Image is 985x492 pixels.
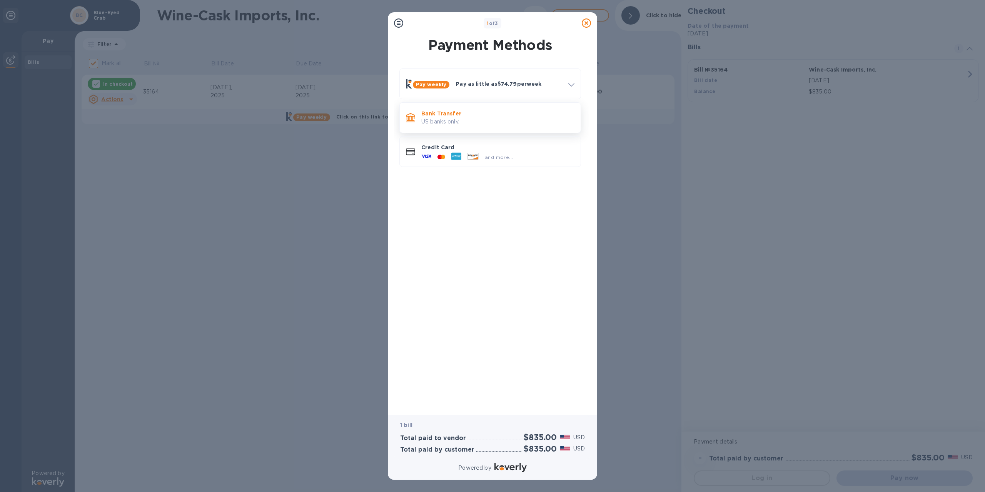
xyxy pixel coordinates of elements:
[573,445,585,453] p: USD
[487,20,498,26] b: of 3
[485,154,513,160] span: and more...
[400,422,412,428] b: 1 bill
[560,435,570,440] img: USD
[421,110,574,117] p: Bank Transfer
[421,118,574,126] p: US banks only.
[400,435,466,442] h3: Total paid to vendor
[494,463,527,472] img: Logo
[398,37,583,53] h1: Payment Methods
[456,80,562,88] p: Pay as little as $74.79 per week
[487,20,489,26] span: 1
[524,444,557,454] h2: $835.00
[416,82,446,87] b: Pay weekly
[400,446,474,454] h3: Total paid by customer
[524,432,557,442] h2: $835.00
[573,434,585,442] p: USD
[421,143,574,151] p: Credit Card
[560,446,570,451] img: USD
[458,464,491,472] p: Powered by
